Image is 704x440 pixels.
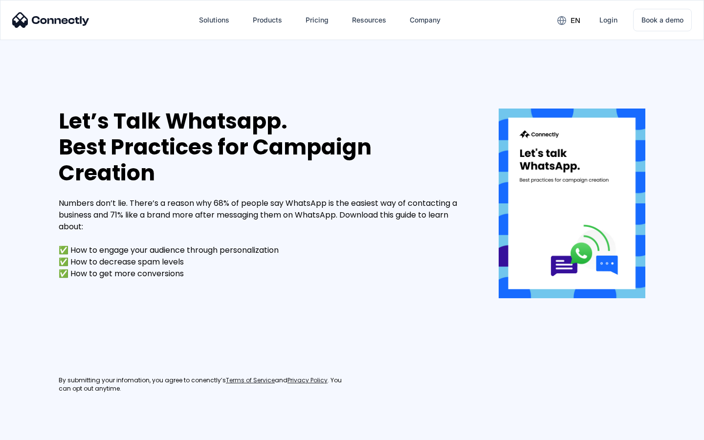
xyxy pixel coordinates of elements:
[20,423,59,437] ul: Language list
[571,14,580,27] div: en
[352,13,386,27] div: Resources
[599,13,617,27] div: Login
[298,8,336,32] a: Pricing
[253,13,282,27] div: Products
[633,9,692,31] a: Book a demo
[226,376,275,385] a: Terms of Service
[59,198,469,280] div: Numbers don’t lie. There’s a reason why 68% of people say WhatsApp is the easiest way of contacti...
[59,376,352,393] div: By submitting your infomation, you agree to conenctly’s and . You can opt out anytime.
[10,423,59,437] aside: Language selected: English
[592,8,625,32] a: Login
[12,12,89,28] img: Connectly Logo
[410,13,440,27] div: Company
[59,109,469,186] div: Let’s Talk Whatsapp. Best Practices for Campaign Creation
[287,376,328,385] a: Privacy Policy
[306,13,329,27] div: Pricing
[199,13,229,27] div: Solutions
[59,291,303,365] iframe: Form 0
